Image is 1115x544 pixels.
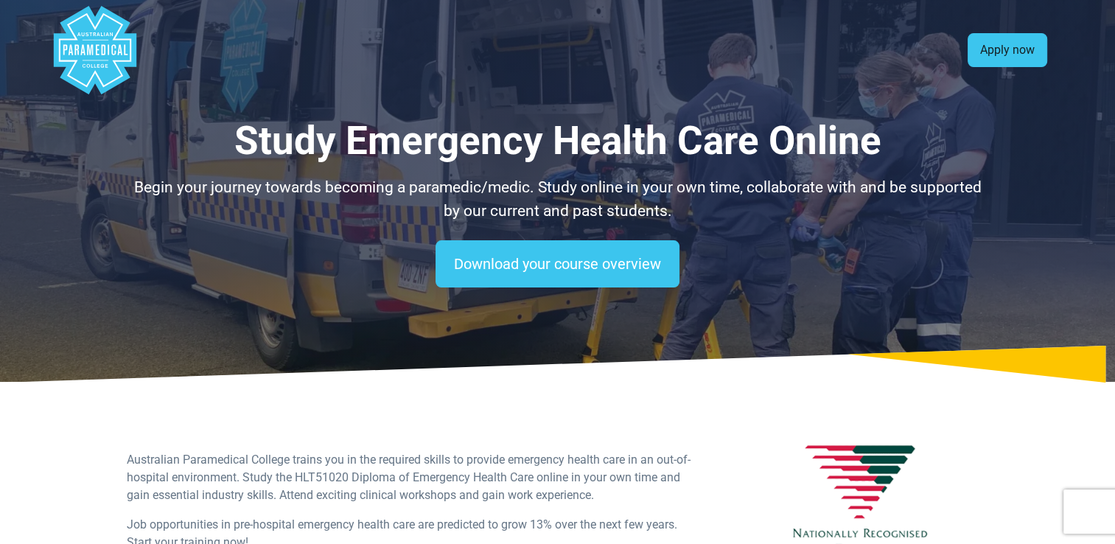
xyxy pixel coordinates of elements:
[51,6,139,94] div: Australian Paramedical College
[127,118,989,164] h1: Study Emergency Health Care Online
[968,33,1047,67] a: Apply now
[127,176,989,223] p: Begin your journey towards becoming a paramedic/medic. Study online in your own time, collaborate...
[127,451,696,504] p: Australian Paramedical College trains you in the required skills to provide emergency health care...
[436,240,679,287] a: Download your course overview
